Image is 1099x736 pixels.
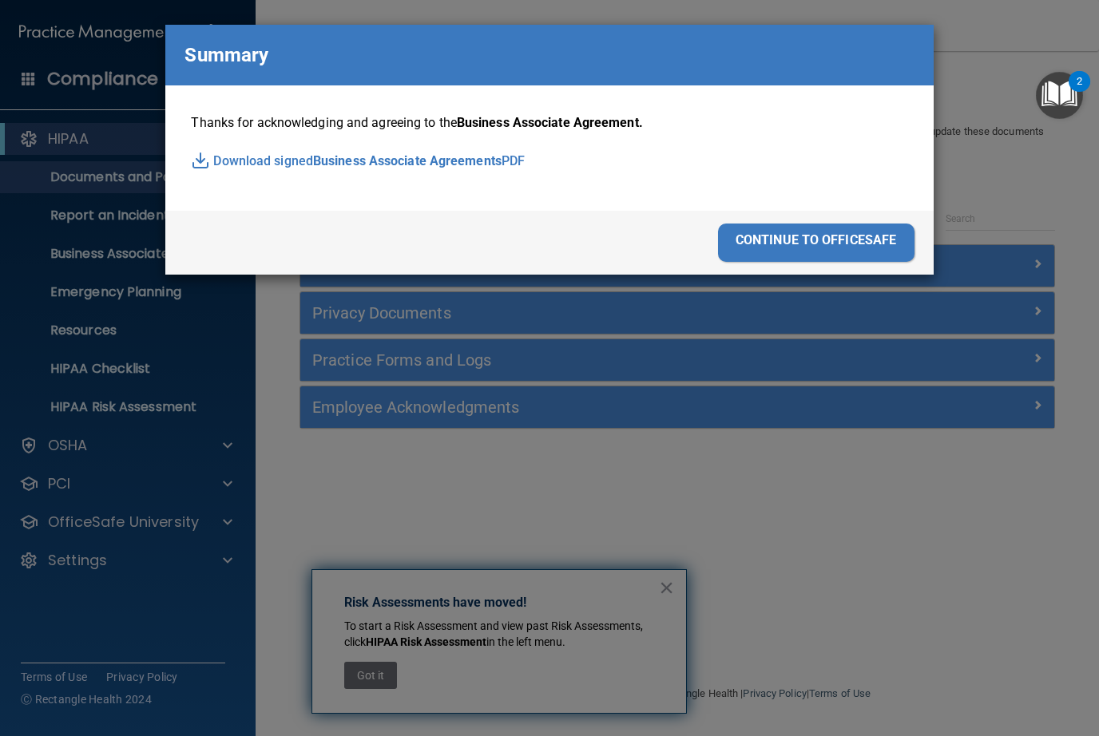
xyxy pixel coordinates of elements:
[191,149,907,173] p: Download signed PDF
[457,115,643,130] span: Business Associate Agreement.
[718,224,915,262] div: continue to officesafe
[313,149,502,173] span: Business Associate Agreements
[1077,81,1082,102] div: 2
[823,623,1080,687] iframe: Drift Widget Chat Controller
[1036,72,1083,119] button: Open Resource Center, 2 new notifications
[191,111,907,135] p: Thanks for acknowledging and agreeing to the
[184,38,268,73] p: Summary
